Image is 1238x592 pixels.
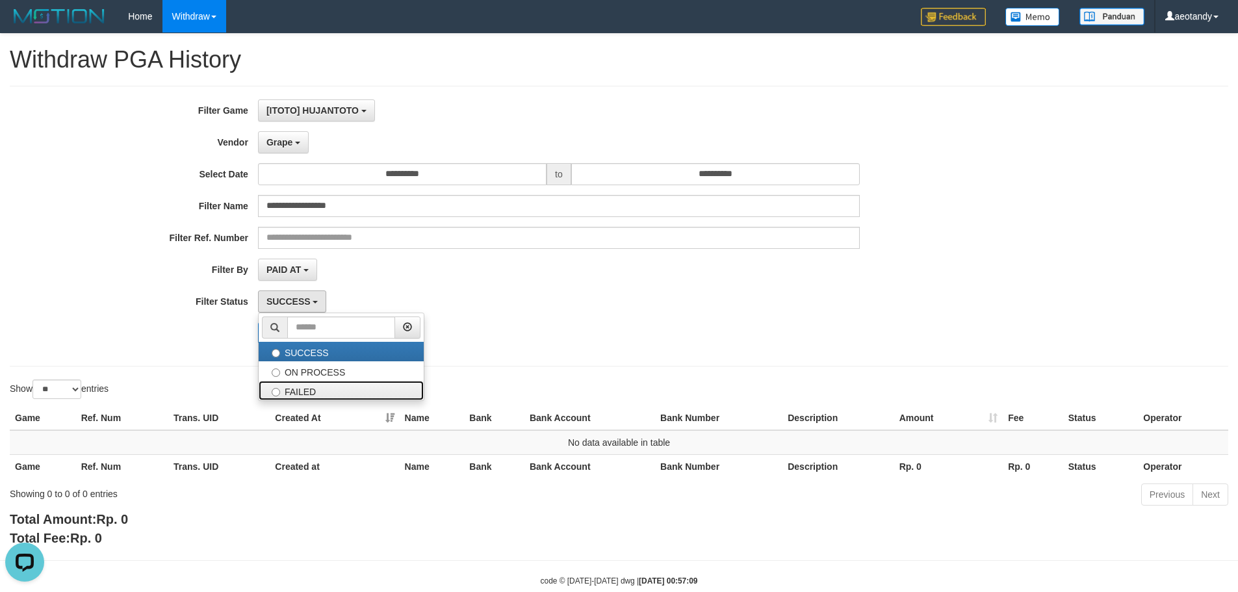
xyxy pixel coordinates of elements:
th: Created at [270,454,399,478]
select: Showentries [32,380,81,399]
input: FAILED [272,388,280,396]
th: Name [400,454,465,478]
label: FAILED [259,381,424,400]
th: Rp. 0 [1003,454,1063,478]
h1: Withdraw PGA History [10,47,1228,73]
th: Rp. 0 [894,454,1003,478]
input: SUCCESS [272,349,280,357]
th: Status [1063,454,1139,478]
th: Ref. Num [76,454,168,478]
label: Show entries [10,380,109,399]
strong: [DATE] 00:57:09 [639,576,697,586]
button: [ITOTO] HUJANTOTO [258,99,375,122]
th: Description [782,406,894,430]
th: Description [782,454,894,478]
button: PAID AT [258,259,317,281]
th: Amount: activate to sort column ascending [894,406,1003,430]
th: Trans. UID [168,454,270,478]
span: PAID AT [266,264,301,275]
div: Showing 0 to 0 of 0 entries [10,482,506,500]
img: Feedback.jpg [921,8,986,26]
span: Rp. 0 [96,512,128,526]
span: to [547,163,571,185]
img: panduan.png [1079,8,1144,25]
th: Operator [1138,454,1228,478]
th: Name [400,406,465,430]
th: Bank Account [524,454,655,478]
input: ON PROCESS [272,368,280,377]
small: code © [DATE]-[DATE] dwg | [541,576,698,586]
th: Ref. Num [76,406,168,430]
th: Game [10,454,76,478]
b: Total Fee: [10,531,102,545]
a: Next [1193,483,1228,506]
th: Fee [1003,406,1063,430]
label: ON PROCESS [259,361,424,381]
th: Bank [464,406,524,430]
span: Grape [266,137,292,148]
th: Trans. UID [168,406,270,430]
span: [ITOTO] HUJANTOTO [266,105,359,116]
td: No data available in table [10,430,1228,455]
th: Operator [1138,406,1228,430]
th: Bank Number [655,406,782,430]
a: Previous [1141,483,1193,506]
img: Button%20Memo.svg [1005,8,1060,26]
th: Status [1063,406,1139,430]
label: SUCCESS [259,342,424,361]
th: Bank Number [655,454,782,478]
button: SUCCESS [258,290,327,313]
img: MOTION_logo.png [10,6,109,26]
th: Bank Account [524,406,655,430]
th: Bank [464,454,524,478]
span: SUCCESS [266,296,311,307]
b: Total Amount: [10,512,128,526]
th: Game [10,406,76,430]
th: Created At: activate to sort column ascending [270,406,399,430]
span: Rp. 0 [70,531,102,545]
button: Open LiveChat chat widget [5,5,44,44]
button: Grape [258,131,309,153]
